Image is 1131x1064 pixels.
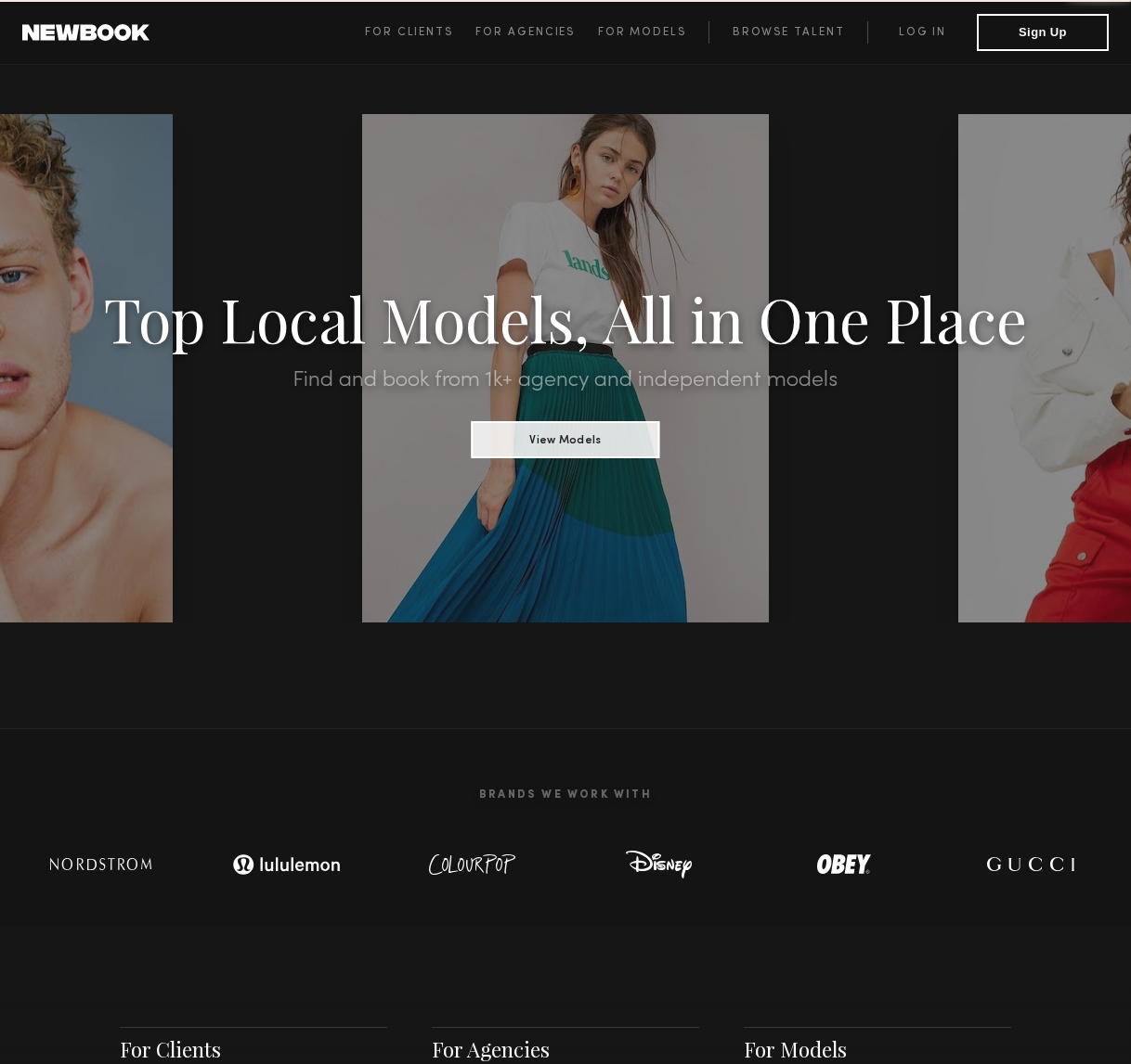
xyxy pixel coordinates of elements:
a: View Models [471,428,659,448]
h2: Brands We Work With [8,766,1123,824]
a: For Agencies [432,1035,550,1063]
a: For Clients [120,1035,221,1063]
img: logo-obey.svg [784,846,904,883]
button: View Models [471,421,659,458]
span: For Models [598,27,686,38]
a: For Clients [365,21,475,44]
img: logo-colour-pop.svg [412,846,533,883]
img: logo-disney.svg [598,846,719,883]
span: For Clients [365,27,453,38]
a: For Agencies [475,21,597,44]
h2: Find and book from 1k+ agency and independent models [84,369,1046,391]
a: For Models [744,1035,847,1063]
button: Sign Up [977,14,1109,51]
a: Log in [867,21,977,44]
img: logo-gucci.svg [969,846,1090,883]
img: logo-lulu.svg [222,846,352,883]
a: For Models [598,21,709,44]
h1: Top Local Models, All in One Place [84,289,1046,347]
img: logo-nordstrom.svg [36,846,166,883]
a: Browse Talent [708,21,867,44]
span: For Agencies [475,27,575,38]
